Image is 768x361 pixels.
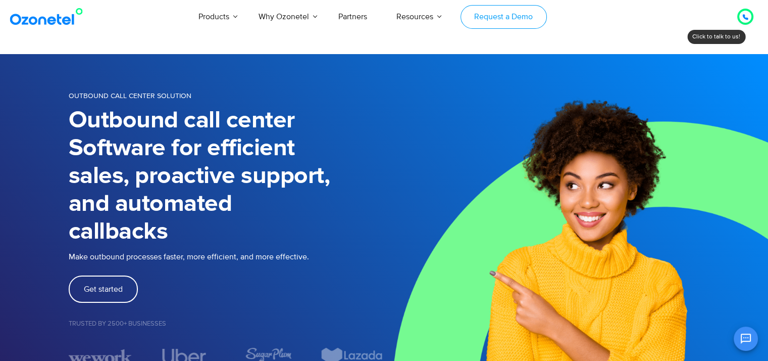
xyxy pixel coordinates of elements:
a: Request a Demo [460,5,547,29]
span: OUTBOUND CALL CENTER SOLUTION [69,92,191,100]
a: Get started [69,276,138,303]
button: Open chat [734,327,758,351]
h5: Trusted by 2500+ Businesses [69,321,384,327]
p: Make outbound processes faster, more efficient, and more effective. [69,251,384,263]
span: Get started [84,285,123,293]
h1: Outbound call center Software for efficient sales, proactive support, and automated callbacks [69,107,384,246]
